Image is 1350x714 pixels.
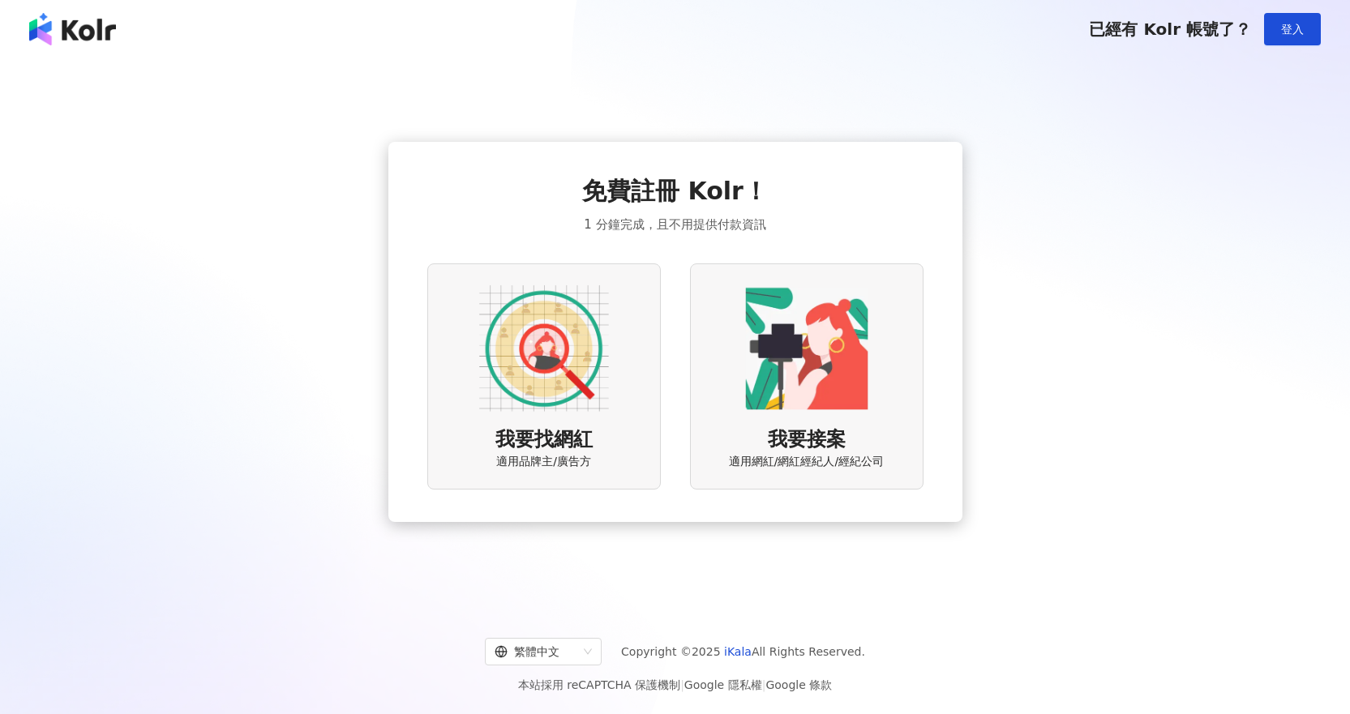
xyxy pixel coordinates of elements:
[1281,23,1304,36] span: 登入
[729,454,884,470] span: 適用網紅/網紅經紀人/經紀公司
[29,13,116,45] img: logo
[582,174,768,208] span: 免費註冊 Kolr！
[518,675,832,695] span: 本站採用 reCAPTCHA 保護機制
[479,284,609,413] img: AD identity option
[1089,19,1251,39] span: 已經有 Kolr 帳號了？
[724,645,752,658] a: iKala
[496,454,591,470] span: 適用品牌主/廣告方
[621,642,865,661] span: Copyright © 2025 All Rights Reserved.
[1264,13,1321,45] button: 登入
[684,678,762,691] a: Google 隱私權
[765,678,832,691] a: Google 條款
[768,426,846,454] span: 我要接案
[742,284,872,413] img: KOL identity option
[762,678,766,691] span: |
[495,426,593,454] span: 我要找網紅
[495,639,577,665] div: 繁體中文
[584,215,765,234] span: 1 分鐘完成，且不用提供付款資訊
[680,678,684,691] span: |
